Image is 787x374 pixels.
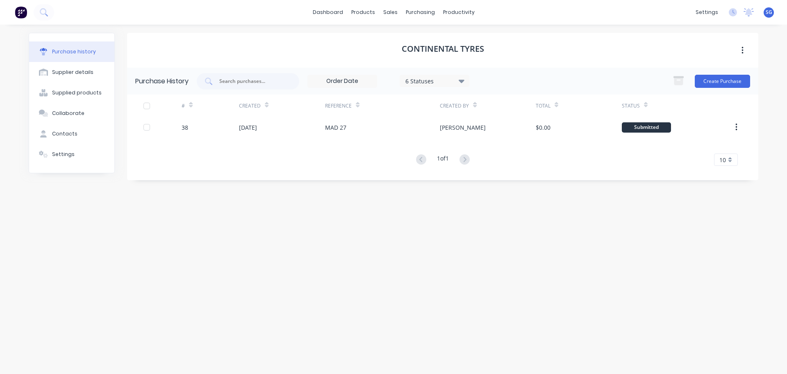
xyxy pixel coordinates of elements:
[766,9,772,16] span: SG
[239,102,261,110] div: Created
[439,6,479,18] div: productivity
[325,102,352,110] div: Reference
[52,151,75,158] div: Settings
[402,6,439,18] div: purchasing
[52,130,77,138] div: Contacts
[29,124,114,144] button: Contacts
[52,48,96,55] div: Purchase history
[15,6,27,18] img: Factory
[347,6,379,18] div: products
[239,123,257,132] div: [DATE]
[437,154,449,166] div: 1 of 1
[135,76,189,86] div: Purchase History
[402,44,484,54] h1: Continental Tyres
[29,103,114,124] button: Collaborate
[405,76,464,85] div: 6 Statuses
[622,102,640,110] div: Status
[29,144,114,165] button: Settings
[29,41,114,62] button: Purchase history
[29,62,114,83] button: Supplier details
[440,123,486,132] div: [PERSON_NAME]
[536,123,550,132] div: $0.00
[379,6,402,18] div: sales
[691,6,722,18] div: settings
[182,102,185,110] div: #
[218,77,287,85] input: Search purchases...
[52,110,84,117] div: Collaborate
[695,75,750,88] button: Create Purchase
[308,75,377,87] input: Order Date
[622,122,671,133] div: Submitted
[29,83,114,103] button: Supplied products
[52,89,102,96] div: Supplied products
[440,102,469,110] div: Created By
[325,123,346,132] div: MAD 27
[182,123,188,132] div: 38
[52,69,93,76] div: Supplier details
[536,102,550,110] div: Total
[309,6,347,18] a: dashboard
[719,156,726,164] span: 10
